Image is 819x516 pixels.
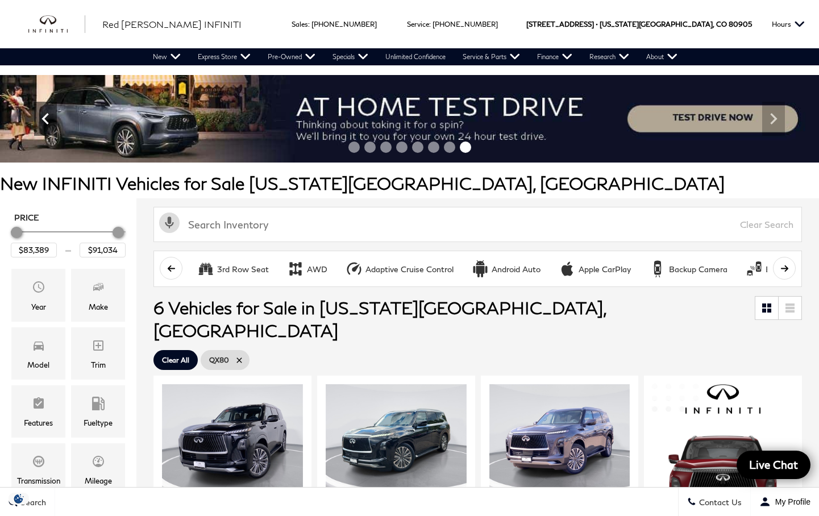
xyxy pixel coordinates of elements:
span: Transmission [32,452,45,475]
span: Trim [92,336,105,359]
span: Go to slide 1 [348,142,360,153]
span: : [308,20,310,28]
div: Features [24,417,53,429]
span: Contact Us [696,497,742,507]
div: Android Auto [492,264,541,274]
span: Go to slide 4 [396,142,408,153]
input: Maximum [80,243,126,257]
div: FueltypeFueltype [71,385,125,438]
span: Features [32,394,45,417]
a: Express Store [189,48,259,65]
button: Adaptive Cruise ControlAdaptive Cruise Control [339,257,460,281]
span: : [429,20,431,28]
h5: Price [14,213,122,223]
div: Make [89,301,108,313]
span: Live Chat [743,457,804,472]
a: [PHONE_NUMBER] [433,20,498,28]
nav: Main Navigation [144,48,686,65]
div: AWD [287,260,304,277]
span: Sales [292,20,308,28]
span: Go to slide 7 [444,142,455,153]
a: Live Chat [737,451,810,479]
div: MileageMileage [71,443,125,496]
div: MakeMake [71,269,125,321]
div: Model [27,359,49,371]
a: [STREET_ADDRESS] • [US_STATE][GEOGRAPHIC_DATA], CO 80905 [526,20,752,28]
div: Price [11,223,126,257]
div: Adaptive Cruise Control [346,260,363,277]
img: 2025 INFINITI QX80 LUXE 4WD [162,384,303,490]
div: Year [31,301,46,313]
div: ModelModel [11,327,65,380]
span: Go to slide 6 [428,142,439,153]
div: TrimTrim [71,327,125,380]
img: 2025 INFINITI QX80 LUXE 4WD [489,384,630,490]
div: Adaptive Cruise Control [365,264,454,274]
span: Search [18,497,46,507]
a: Unlimited Confidence [377,48,454,65]
span: 6 Vehicles for Sale in [US_STATE][GEOGRAPHIC_DATA], [GEOGRAPHIC_DATA] [153,297,606,340]
a: Service & Parts [454,48,529,65]
a: infiniti [28,15,85,34]
div: YearYear [11,269,65,321]
div: Mileage [85,475,112,487]
div: TransmissionTransmission [11,443,65,496]
button: Open user profile menu [751,488,819,516]
span: QX80 [209,353,229,367]
div: 3rd Row Seat [217,264,269,274]
div: Maximum Price [113,227,124,238]
div: Backup Camera [649,260,666,277]
img: INFINITI [28,15,85,34]
div: Apple CarPlay [559,260,576,277]
a: [PHONE_NUMBER] [311,20,377,28]
div: Next [762,102,785,136]
div: Fueltype [84,417,113,429]
div: Backup Camera [669,264,727,274]
span: Go to slide 5 [412,142,423,153]
span: Go to slide 3 [380,142,392,153]
span: Year [32,277,45,300]
button: Android AutoAndroid Auto [465,257,547,281]
span: Fueltype [92,394,105,417]
a: Research [581,48,638,65]
span: Make [92,277,105,300]
div: Android Auto [472,260,489,277]
div: Minimum Price [11,227,22,238]
button: Backup CameraBackup Camera [643,257,734,281]
span: Go to slide 2 [364,142,376,153]
span: Model [32,336,45,359]
div: AWD [307,264,327,274]
div: FeaturesFeatures [11,385,65,438]
img: 2025 INFINITI QX80 LUXE 4WD [326,384,467,490]
button: Apple CarPlayApple CarPlay [552,257,637,281]
a: Finance [529,48,581,65]
a: About [638,48,686,65]
section: Click to Open Cookie Consent Modal [6,493,32,505]
div: Trim [91,359,106,371]
a: Pre-Owned [259,48,324,65]
div: Blind Spot Monitor [746,260,763,277]
span: Mileage [92,452,105,475]
button: scroll left [160,257,182,280]
div: Previous [34,102,57,136]
a: Red [PERSON_NAME] INFINITI [102,18,242,31]
span: Service [407,20,429,28]
span: My Profile [771,497,810,506]
div: Transmission [17,475,60,487]
span: Clear All [162,353,189,367]
svg: Click to toggle on voice search [159,213,180,233]
div: Apple CarPlay [579,264,631,274]
a: Specials [324,48,377,65]
a: New [144,48,189,65]
button: 3rd Row Seat3rd Row Seat [191,257,275,281]
input: Minimum [11,243,57,257]
span: Go to slide 8 [460,142,471,153]
button: scroll right [773,257,796,280]
input: Search Inventory [153,207,802,242]
img: Opt-Out Icon [6,493,32,505]
span: Red [PERSON_NAME] INFINITI [102,19,242,30]
button: AWDAWD [281,257,334,281]
div: 3rd Row Seat [197,260,214,277]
